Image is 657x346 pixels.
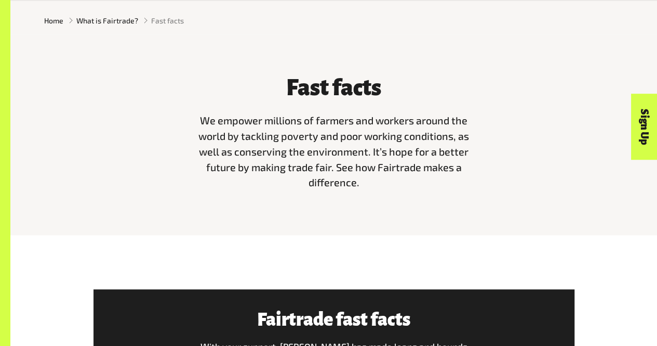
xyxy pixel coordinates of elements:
span: We empower millions of farmers and workers around the world by tackling poverty and poor working ... [198,114,469,188]
a: What is Fairtrade? [76,15,138,26]
h3: Fairtrade fast facts [196,310,471,330]
a: Home [44,15,63,26]
h3: Fast facts [192,76,476,101]
span: Fast facts [151,15,184,26]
